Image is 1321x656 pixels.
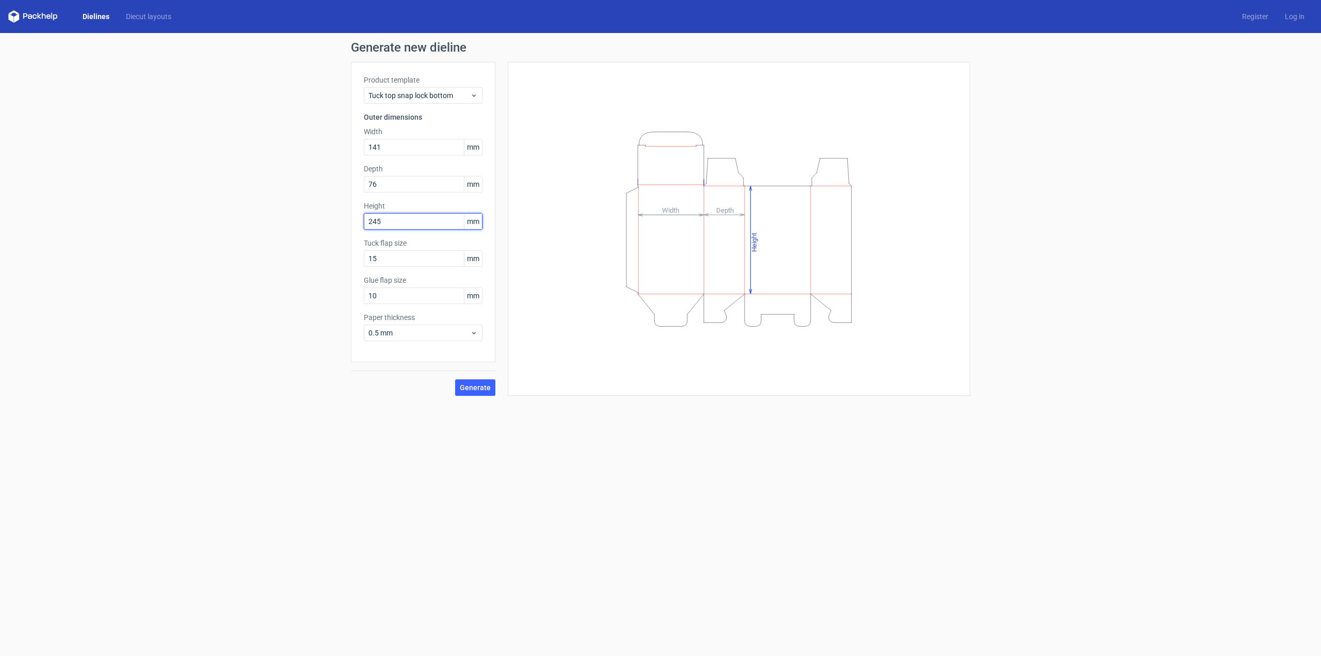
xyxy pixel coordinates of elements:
h1: Generate new dieline [351,41,970,54]
span: mm [464,251,482,266]
label: Product template [364,75,482,85]
label: Height [364,201,482,211]
label: Depth [364,164,482,174]
a: Dielines [74,11,118,22]
tspan: Height [750,232,758,251]
h3: Outer dimensions [364,112,482,122]
a: Register [1234,11,1277,22]
a: Log in [1277,11,1313,22]
a: Diecut layouts [118,11,180,22]
span: mm [464,177,482,192]
span: mm [464,214,482,229]
tspan: Width [662,206,679,214]
label: Width [364,126,482,137]
button: Generate [455,379,495,396]
label: Tuck flap size [364,238,482,248]
label: Paper thickness [364,312,482,323]
span: 0.5 mm [368,328,470,338]
tspan: Depth [716,206,734,214]
span: Tuck top snap lock bottom [368,90,470,101]
span: Generate [460,384,491,391]
label: Glue flap size [364,275,482,285]
span: mm [464,288,482,303]
span: mm [464,139,482,155]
